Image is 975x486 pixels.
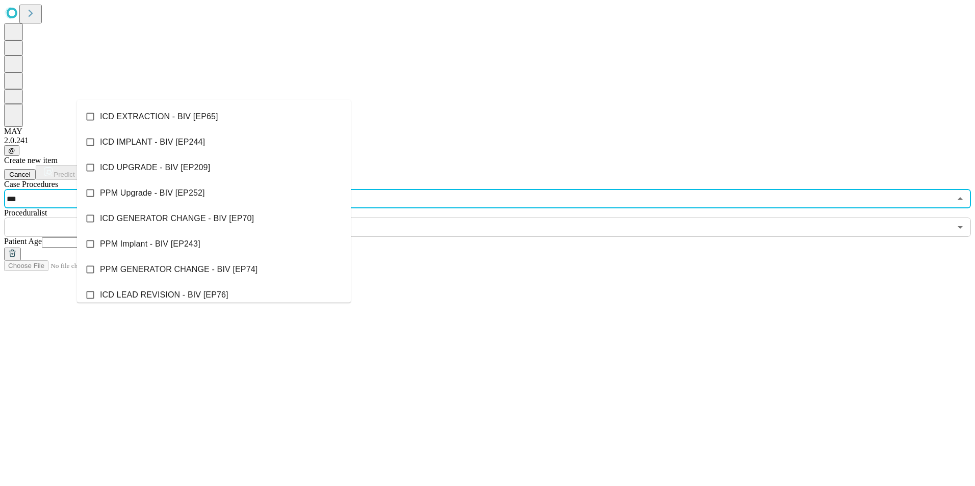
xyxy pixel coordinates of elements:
[100,212,254,225] span: ICD GENERATOR CHANGE - BIV [EP70]
[100,111,218,123] span: ICD EXTRACTION - BIV [EP65]
[4,136,971,145] div: 2.0.241
[4,145,19,156] button: @
[100,136,205,148] span: ICD IMPLANT - BIV [EP244]
[4,127,971,136] div: MAY
[953,220,967,234] button: Open
[36,165,83,180] button: Predict
[4,156,58,165] span: Create new item
[8,147,15,154] span: @
[100,161,210,174] span: ICD UPGRADE - BIV [EP209]
[4,237,42,246] span: Patient Age
[100,263,258,276] span: PPM GENERATOR CHANGE - BIV [EP74]
[953,192,967,206] button: Close
[100,238,200,250] span: PPM Implant - BIV [EP243]
[9,171,31,178] span: Cancel
[4,208,47,217] span: Proceduralist
[4,169,36,180] button: Cancel
[54,171,74,178] span: Predict
[4,180,58,188] span: Scheduled Procedure
[100,289,228,301] span: ICD LEAD REVISION - BIV [EP76]
[100,187,205,199] span: PPM Upgrade - BIV [EP252]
